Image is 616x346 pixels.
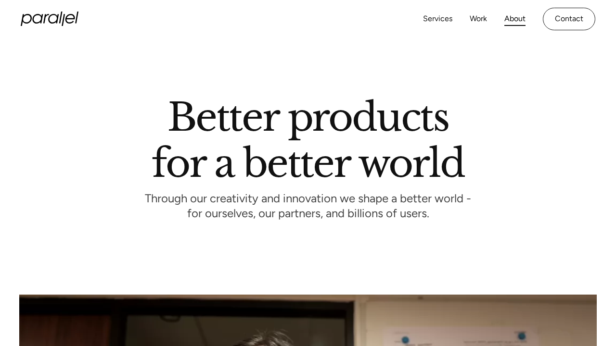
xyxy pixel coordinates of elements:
[423,12,452,26] a: Services
[470,12,487,26] a: Work
[145,194,471,221] p: Through our creativity and innovation we shape a better world - for ourselves, our partners, and ...
[504,12,526,26] a: About
[543,8,595,30] a: Contact
[21,12,78,26] a: home
[152,103,464,177] h1: Better products for a better world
